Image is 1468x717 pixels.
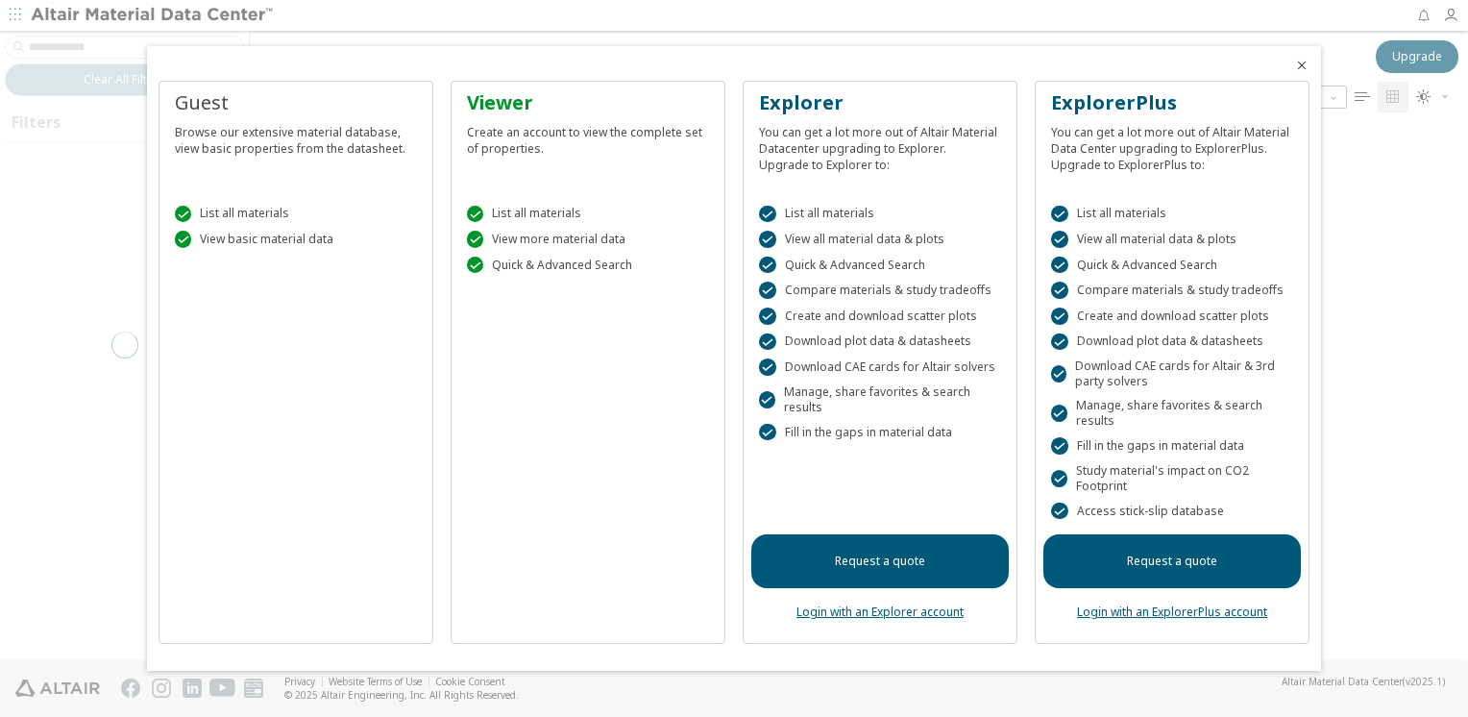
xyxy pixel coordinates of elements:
div: You can get a lot more out of Altair Material Datacenter upgrading to Explorer. Upgrade to Explor... [759,116,1001,173]
div:  [467,206,484,223]
div:  [1051,365,1066,383]
div: List all materials [1051,206,1293,223]
div: Quick & Advanced Search [759,257,1001,274]
div:  [759,282,776,299]
div:  [759,334,776,351]
div: View all material data & plots [1051,231,1293,248]
div: Create and download scatter plots [759,308,1001,325]
div: List all materials [175,206,417,223]
a: Login with an ExplorerPlus account [1077,604,1267,620]
div:  [1051,206,1068,223]
div:  [759,257,776,274]
div:  [1051,334,1068,351]
div:  [1051,308,1068,325]
div: Download plot data & datasheets [1051,334,1293,351]
div: Download CAE cards for Altair & 3rd party solvers [1051,358,1293,389]
div: Guest [175,89,417,116]
div: Quick & Advanced Search [1051,257,1293,274]
div: Fill in the gaps in material data [1051,437,1293,455]
div: ExplorerPlus [1051,89,1293,116]
div: You can get a lot more out of Altair Material Data Center upgrading to ExplorerPlus. Upgrade to E... [1051,116,1293,173]
button: Close [1294,58,1309,73]
div: Compare materials & study tradeoffs [1051,282,1293,299]
div: Create and download scatter plots [1051,308,1293,325]
div:  [1051,405,1067,422]
div: Browse our extensive material database, view basic properties from the datasheet. [175,116,417,157]
div:  [759,231,776,248]
div:  [175,206,192,223]
div: List all materials [759,206,1001,223]
div: Quick & Advanced Search [467,257,709,274]
div: Create an account to view the complete set of properties. [467,116,709,157]
div:  [759,424,776,441]
div: Study material's impact on CO2 Footprint [1051,463,1293,494]
div:  [1051,470,1067,487]
div:  [759,308,776,325]
div:  [175,231,192,248]
div: Viewer [467,89,709,116]
div: Explorer [759,89,1001,116]
div:  [467,231,484,248]
div: Manage, share favorites & search results [759,384,1001,415]
div: Download CAE cards for Altair solvers [759,358,1001,376]
div:  [1051,282,1068,299]
div:  [1051,231,1068,248]
div: List all materials [467,206,709,223]
div: Manage, share favorites & search results [1051,398,1293,429]
div: Access stick-slip database [1051,503,1293,520]
div:  [1051,503,1068,520]
div: View more material data [467,231,709,248]
div: Download plot data & datasheets [759,334,1001,351]
a: Login with an Explorer account [796,604,964,620]
div:  [759,206,776,223]
div: View all material data & plots [759,231,1001,248]
div: Compare materials & study tradeoffs [759,282,1001,299]
div: Fill in the gaps in material data [759,424,1001,441]
a: Request a quote [1043,534,1301,588]
div:  [759,391,775,408]
div:  [759,358,776,376]
a: Request a quote [751,534,1009,588]
div: View basic material data [175,231,417,248]
div:  [1051,257,1068,274]
div:  [467,257,484,274]
div:  [1051,437,1068,455]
